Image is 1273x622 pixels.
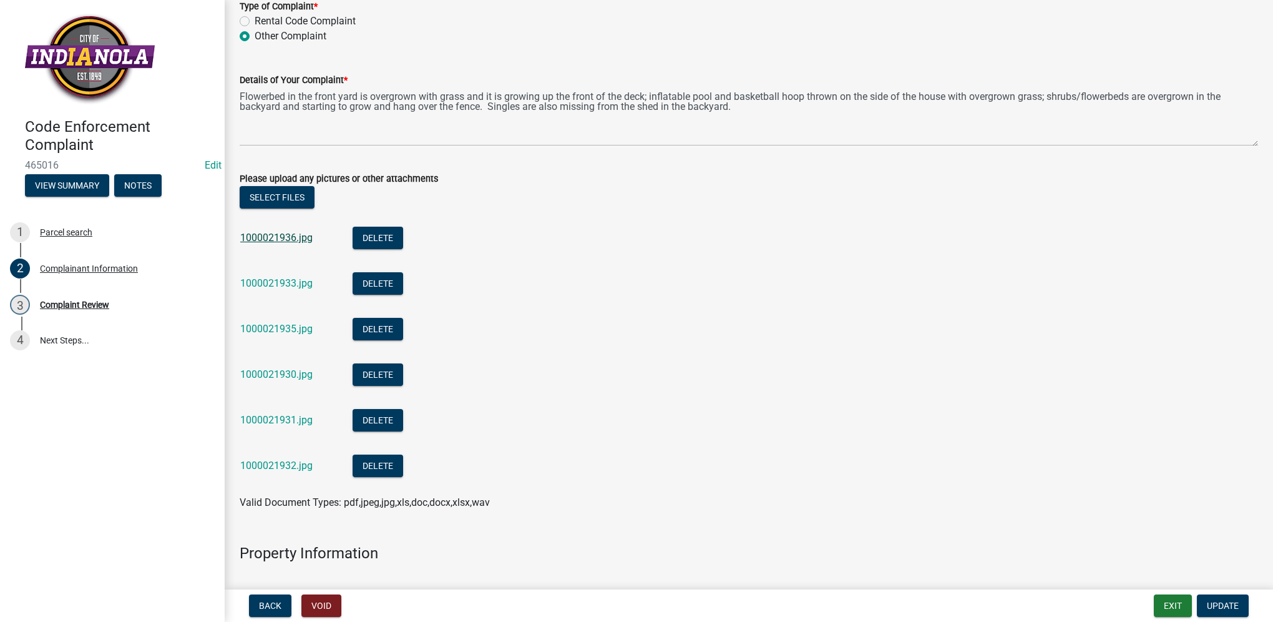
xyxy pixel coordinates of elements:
a: 1000021936.jpg [240,232,313,244]
div: 1 [10,222,30,242]
a: 1000021933.jpg [240,277,313,289]
wm-modal-confirm: Summary [25,181,109,191]
a: 1000021932.jpg [240,460,313,471]
a: 1000021930.jpg [240,368,313,380]
label: Details of Your Complaint [240,76,348,85]
h4: Code Enforcement Complaint [25,118,215,154]
wm-modal-confirm: Delete Document [353,370,403,382]
label: Other Complaint [255,29,326,44]
button: Delete [353,409,403,432]
button: Exit [1154,595,1192,617]
button: Delete [353,455,403,477]
div: 2 [10,259,30,279]
button: Back [249,595,291,617]
button: Delete [353,272,403,295]
label: Please upload any pictures or other attachments [240,175,438,184]
a: 1000021931.jpg [240,414,313,426]
span: Valid Document Types: pdf,jpeg,jpg,xls,doc,docx,xlsx,wav [240,496,490,508]
a: Edit [205,159,222,171]
a: 1000021935.jpg [240,323,313,335]
div: Parcel search [40,228,92,237]
label: Type of Complaint [240,2,318,11]
wm-modal-confirm: Edit Application Number [205,159,222,171]
wm-modal-confirm: Delete Document [353,461,403,473]
wm-modal-confirm: Delete Document [353,233,403,245]
wm-modal-confirm: Notes [114,181,162,191]
wm-modal-confirm: Delete Document [353,279,403,290]
button: Void [301,595,341,617]
div: 4 [10,330,30,350]
img: City of Indianola, Iowa [25,13,155,105]
span: 465016 [25,159,200,171]
div: 3 [10,295,30,315]
button: Delete [353,227,403,249]
wm-modal-confirm: Delete Document [353,415,403,427]
span: Back [259,601,281,611]
span: Update [1207,601,1239,611]
button: Notes [114,174,162,197]
button: Delete [353,318,403,340]
label: Rental Code Complaint [255,14,356,29]
button: Select files [240,186,315,209]
h4: Property Information [240,545,1258,563]
button: Update [1197,595,1249,617]
button: Delete [353,363,403,386]
wm-modal-confirm: Delete Document [353,324,403,336]
div: Complainant Information [40,264,138,273]
button: View Summary [25,174,109,197]
div: Complaint Review [40,300,109,309]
